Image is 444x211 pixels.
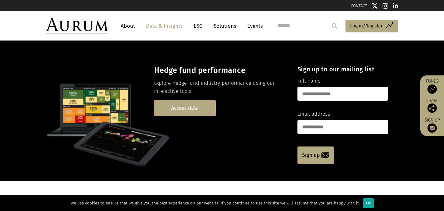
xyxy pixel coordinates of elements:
[191,20,206,32] a: ESG
[154,100,216,116] a: Access data
[383,3,388,9] img: Instagram icon
[118,20,138,32] a: About
[427,123,437,133] img: Sign up to our newsletter
[427,103,437,113] img: Share this post
[363,198,374,208] div: Ok
[244,20,263,32] a: Events
[154,79,287,96] p: Explore hedge fund industry performance using our interactive tools.
[154,66,287,75] h3: Hedge fund performance
[423,117,441,133] a: Sign up
[297,146,334,164] a: Sign up
[297,110,330,118] label: Email address
[297,77,321,85] label: Full name
[297,65,388,73] h4: Sign up to our mailing list
[372,3,378,9] img: Twitter icon
[345,20,398,33] a: Log in/Register
[328,20,341,32] input: Submit
[143,20,186,32] a: Data & Insights
[427,84,437,94] img: Access Funds
[423,79,441,94] a: Funds
[350,22,383,30] span: Log in/Register
[351,3,367,8] a: CONTACT
[321,152,329,158] img: email-icon
[423,98,441,113] div: Share
[46,17,108,34] img: Aurum
[210,20,239,32] a: Solutions
[393,3,398,9] img: Linkedin icon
